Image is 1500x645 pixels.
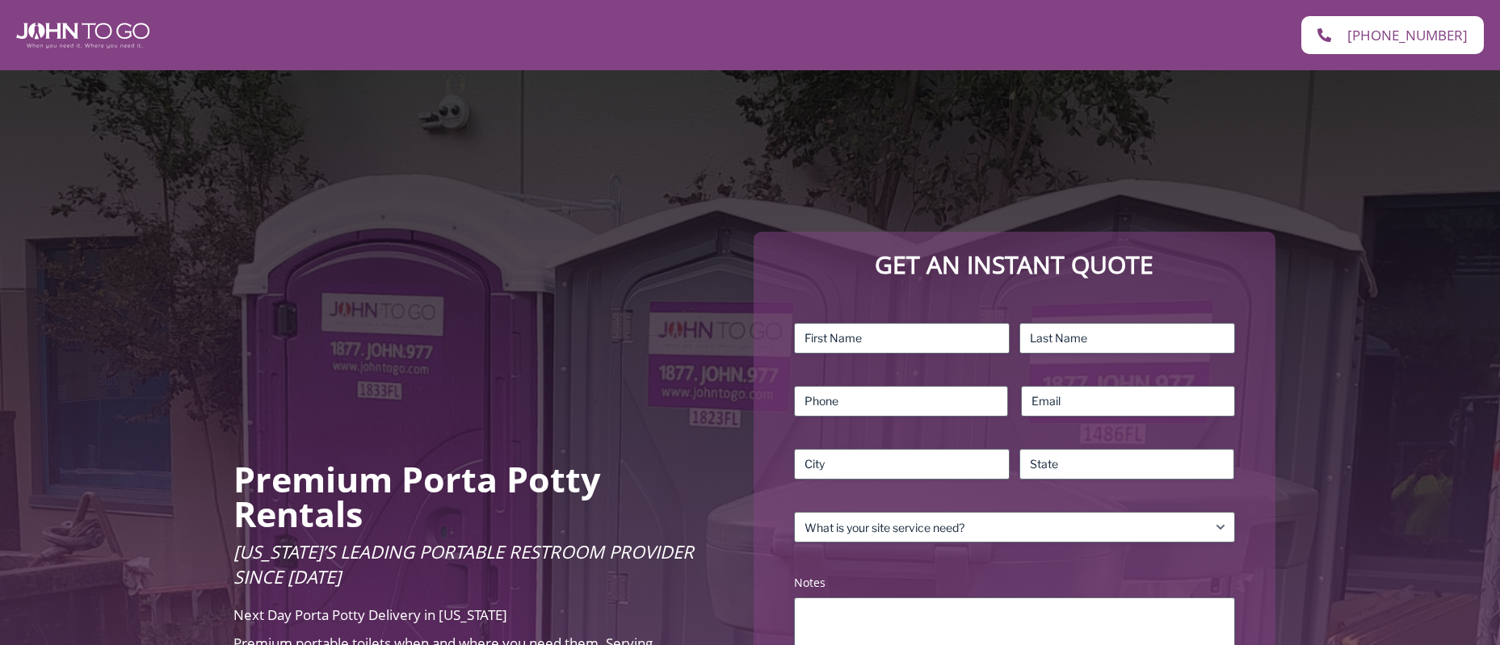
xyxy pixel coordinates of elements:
[794,449,1010,480] input: City
[1019,449,1235,480] input: State
[770,248,1258,283] p: Get an Instant Quote
[1301,16,1484,54] a: [PHONE_NUMBER]
[1021,386,1235,417] input: Email
[1347,28,1468,42] span: [PHONE_NUMBER]
[794,323,1010,354] input: First Name
[1019,323,1235,354] input: Last Name
[233,539,694,588] span: [US_STATE]’s Leading Portable Restroom Provider Since [DATE]
[16,23,149,48] img: John To Go
[1435,580,1500,645] button: Live Chat
[233,462,730,531] h2: Premium Porta Potty Rentals
[233,605,507,624] span: Next Day Porta Potty Delivery in [US_STATE]
[794,386,1008,417] input: Phone
[794,575,1234,591] label: Notes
